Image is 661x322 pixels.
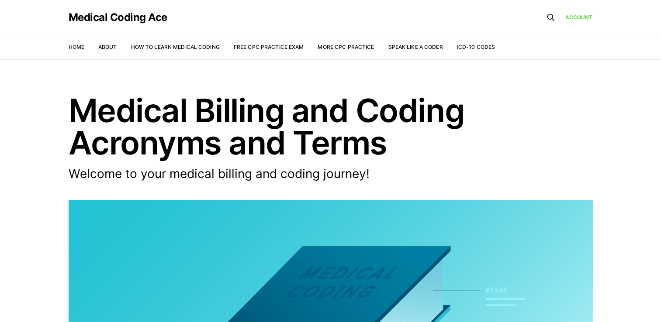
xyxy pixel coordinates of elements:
a: Medical Coding Ace [69,12,167,23]
a: Account [565,13,593,21]
a: Free CPC Practice Exam [234,44,304,50]
p: Welcome to your medical billing and coding journey! [69,166,471,182]
h1: Medical Billing and Coding Acronyms and Terms [69,94,593,159]
a: Home [69,44,84,50]
a: Speak Like a Coder [388,44,443,50]
a: More CPC Practice [318,44,374,50]
a: How to Learn Medical Coding [131,44,220,50]
a: About [98,44,117,50]
a: ICD-10 Codes [457,44,495,50]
